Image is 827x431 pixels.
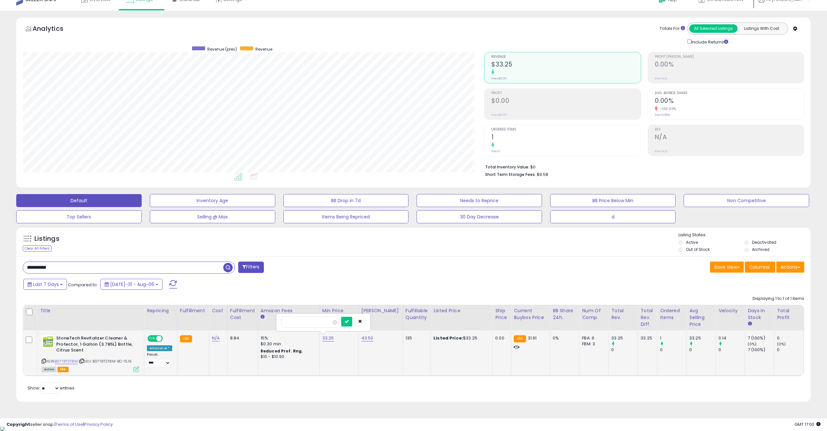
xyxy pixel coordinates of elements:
[655,149,667,153] small: Prev: N/A
[28,385,74,391] span: Show: entries
[42,335,139,371] div: ASIN:
[640,307,654,328] div: Total Rev. Diff.
[737,24,786,33] button: Listings With Cost
[23,279,67,290] button: Last 7 Days
[611,335,638,341] div: 33.25
[682,38,736,45] div: Include Returns
[261,348,303,354] b: Reduced Prof. Rng.
[795,421,821,427] span: 2025-08-14 17:00 GMT
[748,341,757,347] small: (0%)
[777,335,803,341] div: 0
[660,347,686,353] div: 0
[710,262,744,273] button: Save View
[485,172,536,177] b: Short Term Storage Fees:
[495,335,506,341] div: 0.00
[212,335,220,341] a: N/A
[148,336,156,341] span: ON
[655,133,804,142] h2: N/A
[162,336,172,341] span: OFF
[16,194,142,207] button: Default
[283,194,409,207] button: BB Drop in 7d
[640,335,652,341] div: 33.25
[485,163,799,170] li: $0
[491,92,640,95] span: Profit
[550,210,676,223] button: d
[582,335,603,341] div: FBA: 6
[212,307,225,314] div: Cost
[34,234,59,243] h5: Listings
[417,210,542,223] button: 30 Day Decrease
[491,55,640,59] span: Revenue
[678,232,811,238] p: Listing States:
[322,335,334,341] a: 33.25
[655,92,804,95] span: Avg. Buybox Share
[100,279,162,290] button: [DATE]-31 - Aug-06
[528,335,537,341] span: 31.91
[180,335,192,342] small: FBA
[33,281,59,288] span: Last 7 Days
[491,77,507,80] small: Prev: $0.00
[553,307,576,321] div: BB Share 24h.
[110,281,154,288] span: [DATE]-31 - Aug-06
[79,359,132,364] span: | SKU: B07T8T2T8M-BC-15.19
[147,307,174,314] div: Repricing
[660,335,686,341] div: 1
[514,307,547,321] div: Current Buybox Price
[537,171,548,178] span: $9.58
[261,314,265,320] small: Amazon Fees.
[748,347,774,353] div: 7 (100%)
[491,61,640,69] h2: $33.25
[84,421,113,427] a: Privacy Policy
[406,307,428,321] div: Fulfillable Quantity
[752,247,769,252] label: Archived
[611,347,638,353] div: 0
[684,194,809,207] button: Non Competitive
[689,347,716,353] div: 0
[745,262,775,273] button: Columns
[689,24,738,33] button: All Selected Listings
[255,46,272,52] span: Revenue
[660,307,684,321] div: Ordered Items
[689,307,713,328] div: Avg Selling Price
[147,352,172,367] div: Preset:
[150,210,275,223] button: Selling @ Max
[230,335,253,341] div: 8.84
[23,245,52,252] div: Clear All Filters
[40,307,141,314] div: Title
[56,421,83,427] a: Terms of Use
[553,335,574,341] div: 0%
[485,164,529,170] b: Total Inventory Value:
[777,347,803,353] div: 0
[150,194,275,207] button: Inventory Age
[777,307,801,321] div: Total Profit
[686,247,710,252] label: Out of Stock
[776,262,804,273] button: Actions
[238,262,264,273] button: Filters
[433,335,463,341] b: Listed Price:
[748,335,774,341] div: 7 (100%)
[55,359,78,364] a: B07T8T2T8M
[42,367,57,372] span: All listings currently available for purchase on Amazon
[777,341,786,347] small: (0%)
[361,335,373,341] a: 43.50
[514,335,526,342] small: FBA
[655,55,804,59] span: Profit [PERSON_NAME]
[261,341,315,347] div: $0.30 min
[752,240,776,245] label: Deactivated
[283,210,409,223] button: Items Being Repriced
[718,347,745,353] div: 0
[361,307,400,314] div: [PERSON_NAME]
[6,422,113,428] div: seller snap | |
[417,194,542,207] button: Needs to Reprice
[611,307,635,321] div: Total Rev.
[491,149,500,153] small: Prev: 0
[230,307,255,321] div: Fulfillment Cost
[433,307,490,314] div: Listed Price
[261,335,315,341] div: 15%
[68,282,98,288] span: Compared to:
[491,113,507,117] small: Prev: $0.00
[748,321,752,327] small: Days In Stock.
[686,240,698,245] label: Active
[32,24,76,35] h5: Analytics
[261,354,315,360] div: $10 - $10.90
